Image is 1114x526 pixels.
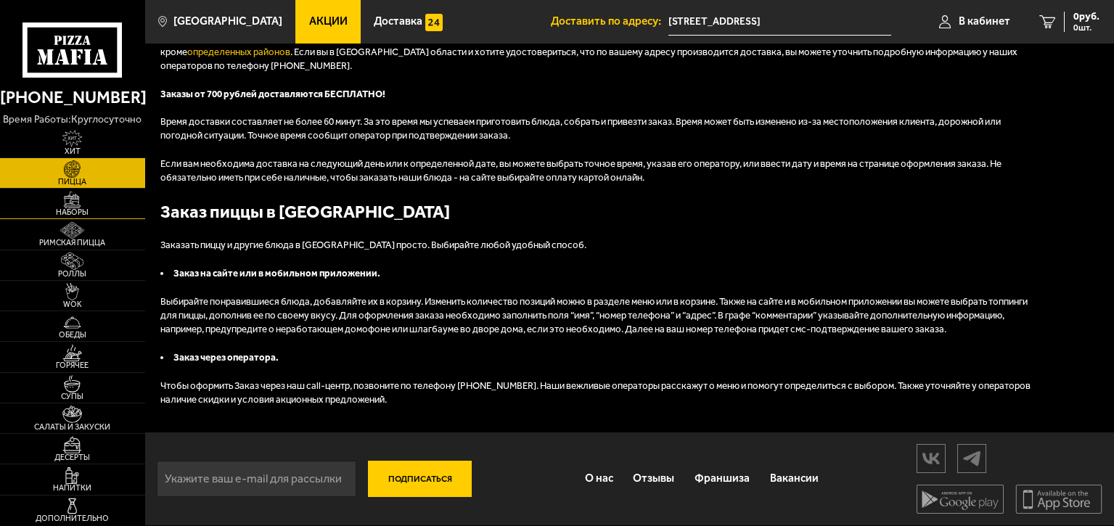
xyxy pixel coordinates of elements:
[374,16,422,27] span: Доставка
[958,445,986,471] img: tg
[760,460,829,498] a: Вакансии
[551,16,668,27] span: Доставить по адресу:
[160,200,1031,224] h2: Заказ пиццы в [GEOGRAPHIC_DATA]
[684,460,760,498] a: Франшиза
[173,352,279,363] b: Заказ через оператора.
[623,460,685,498] a: Отзывы
[160,32,1031,73] p: Наши курьеры готовы быстро доставить заказ в любое время! Доставка пиццы и других блюд от PIZZA M...
[160,157,1031,185] p: Если вам необходима доставка на следующий день или к определенной дате, вы можете выбрать точное ...
[1073,23,1099,32] span: 0 шт.
[160,239,1031,252] p: Заказать пиццу и другие блюда в [GEOGRAPHIC_DATA] просто. Выбирайте любой удобный способ.
[575,460,623,498] a: О нас
[917,445,945,471] img: vk
[668,9,891,36] input: Ваш адрес доставки
[959,16,1010,27] span: В кабинет
[1073,12,1099,22] span: 0 руб.
[425,14,443,31] img: 15daf4d41897b9f0e9f617042186c801.svg
[160,295,1031,337] p: Выбирайте понравившиеся блюда, добавляйте их в корзину. Изменить количество позиций можно в разде...
[309,16,348,27] span: Акции
[157,461,356,497] input: Укажите ваш e-mail для рассылки
[160,89,385,99] b: Заказы от 700 рублей доставляются БЕСПЛАТНО!
[173,16,282,27] span: [GEOGRAPHIC_DATA]
[368,461,472,497] button: Подписаться
[160,379,1031,407] p: Чтобы оформить Заказ через наш call-центр, позвоните по телефону [PHONE_NUMBER]. Наши вежливые оп...
[173,268,380,279] b: Заказ на сайте или в мобильном приложении.
[187,46,290,57] a: определенных районов
[160,115,1031,143] p: Время доставки составляет не более 60 минут. За это время мы успеваем приготовить блюда, собрать ...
